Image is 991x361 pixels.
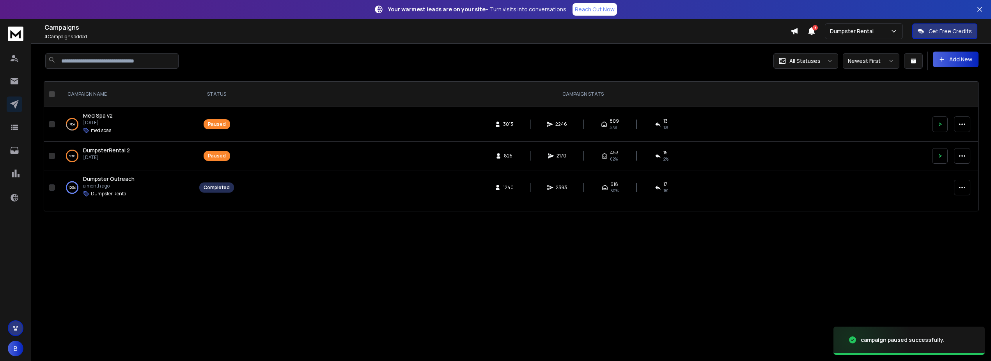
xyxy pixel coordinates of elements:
[663,124,668,130] span: 1 %
[83,154,130,161] p: [DATE]
[83,183,135,189] p: a month ago
[83,147,130,154] a: DumpsterRental 2
[861,336,945,344] div: campaign paused successfully.
[8,27,23,41] img: logo
[843,53,899,69] button: Newest First
[503,121,513,127] span: 3013
[610,188,619,194] span: 50 %
[663,150,668,156] span: 15
[789,57,821,65] p: All Statuses
[208,153,226,159] div: Paused
[504,153,512,159] span: 825
[195,82,239,107] th: STATUS
[83,175,135,183] a: Dumpster Outreach
[58,82,195,107] th: CAMPAIGN NAME
[663,156,668,162] span: 2 %
[204,184,230,191] div: Completed
[610,181,618,188] span: 618
[58,107,195,142] td: 71%Med Spa v2[DATE]med spas
[83,175,135,182] span: Dumpster Outreach
[83,120,113,126] p: [DATE]
[575,5,615,13] p: Reach Out Now
[610,118,619,124] span: 809
[69,120,75,128] p: 71 %
[69,152,75,160] p: 99 %
[91,127,111,134] p: med spas
[208,121,226,127] div: Paused
[610,156,618,162] span: 62 %
[812,25,818,30] span: 18
[933,52,979,67] button: Add New
[610,124,617,130] span: 37 %
[556,184,567,191] span: 2393
[239,82,927,107] th: CAMPAIGN STATS
[503,184,514,191] span: 1240
[610,150,619,156] span: 453
[91,191,128,197] p: Dumpster Rental
[8,341,23,356] button: B
[58,142,195,170] td: 99%DumpsterRental 2[DATE]
[83,112,113,120] a: Med Spa v2
[912,23,977,39] button: Get Free Credits
[44,23,791,32] h1: Campaigns
[58,170,195,205] td: 100%Dumpster Outreacha month agoDumpster Rental
[663,181,667,188] span: 17
[69,184,76,191] p: 100 %
[44,33,47,40] span: 3
[573,3,617,16] a: Reach Out Now
[929,27,972,35] p: Get Free Credits
[555,121,567,127] span: 2246
[557,153,566,159] span: 2170
[44,34,791,40] p: Campaigns added
[663,188,668,194] span: 1 %
[388,5,566,13] p: – Turn visits into conversations
[663,118,668,124] span: 13
[388,5,486,13] strong: Your warmest leads are on your site
[830,27,877,35] p: Dumpster Rental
